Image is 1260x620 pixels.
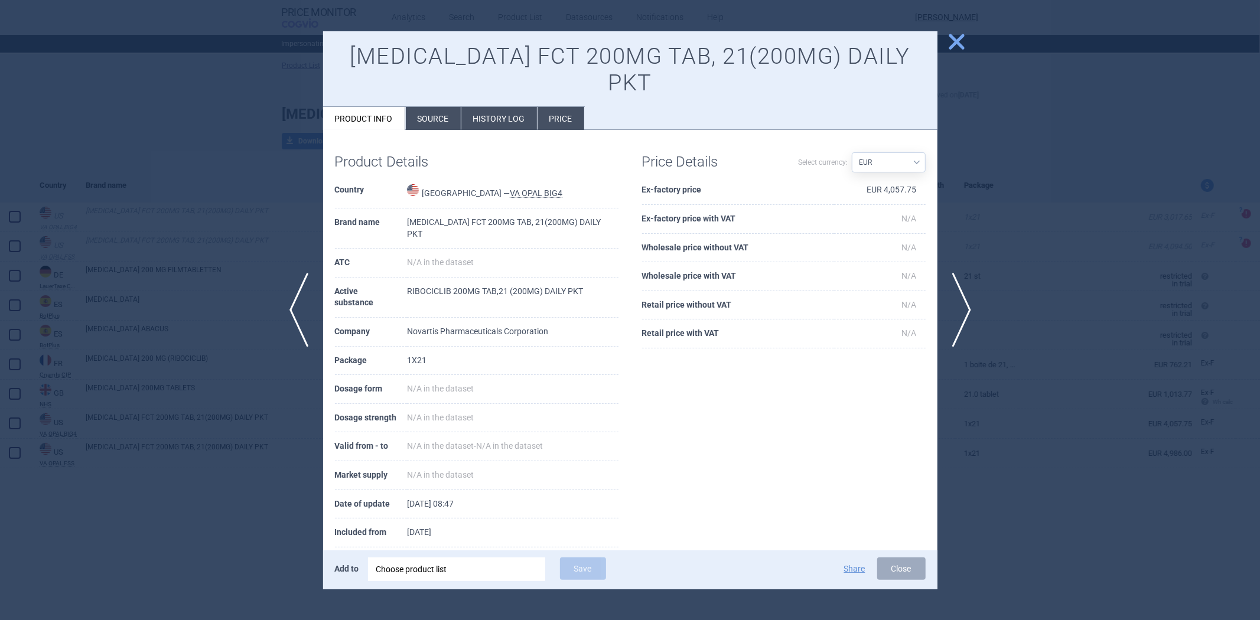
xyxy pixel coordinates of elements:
[844,564,865,573] button: Share
[335,375,408,404] th: Dosage form
[834,176,926,205] td: EUR 4,057.75
[642,176,834,205] th: Ex-factory price
[407,318,618,347] td: Novartis Pharmaceuticals Corporation
[642,234,834,263] th: Wholesale price without VAT
[902,328,917,338] span: N/A
[407,184,419,196] img: United States
[799,152,848,172] label: Select currency:
[335,347,408,376] th: Package
[407,176,618,208] td: [GEOGRAPHIC_DATA] —
[407,208,618,249] td: [MEDICAL_DATA] FCT 200MG TAB, 21(200MG) DAILY PKT
[461,107,537,130] li: History log
[642,205,834,234] th: Ex-factory price with VAT
[335,490,408,519] th: Date of update
[642,291,834,320] th: Retail price without VAT
[335,249,408,278] th: ATC
[510,188,562,198] abbr: VA OPAL BIG4 — US Department of Veteran Affairs (VA), Office of Procurement, Acquisition and Logi...
[335,176,408,208] th: Country
[407,257,474,267] span: N/A in the dataset
[335,404,408,433] th: Dosage strength
[406,107,461,130] li: Source
[902,300,917,309] span: N/A
[407,413,474,422] span: N/A in the dataset
[407,441,474,451] span: N/A in the dataset
[335,461,408,490] th: Market supply
[335,43,926,97] h1: [MEDICAL_DATA] FCT 200MG TAB, 21(200MG) DAILY PKT
[877,557,926,580] button: Close
[642,154,784,171] h1: Price Details
[902,243,917,252] span: N/A
[642,262,834,291] th: Wholesale price with VAT
[560,557,606,580] button: Save
[902,271,917,280] span: N/A
[407,384,474,393] span: N/A in the dataset
[407,432,618,461] td: -
[335,278,408,318] th: Active substance
[407,490,618,519] td: [DATE] 08:47
[407,518,618,547] td: [DATE]
[368,557,545,581] div: Choose product list
[335,432,408,461] th: Valid from - to
[335,208,408,249] th: Brand name
[335,557,359,580] p: Add to
[376,557,537,581] div: Choose product list
[538,107,584,130] li: Price
[407,278,618,318] td: RIBOCICLIB 200MG TAB,21 (200MG) DAILY PKT
[476,441,543,451] span: N/A in the dataset
[335,318,408,347] th: Company
[323,107,405,130] li: Product info
[335,154,477,171] h1: Product Details
[407,470,474,479] span: N/A in the dataset
[335,518,408,547] th: Included from
[902,214,917,223] span: N/A
[407,347,618,376] td: 1X21
[642,319,834,348] th: Retail price with VAT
